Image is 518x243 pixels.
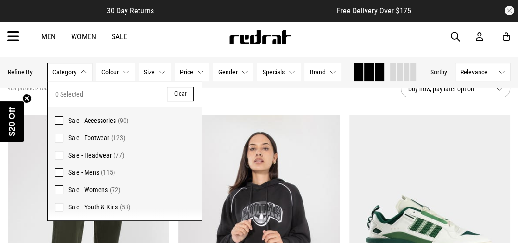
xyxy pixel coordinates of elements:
[7,107,17,136] span: $20 Off
[8,68,33,76] p: Refine By
[68,117,116,124] span: Sale - Accessories
[47,63,92,81] button: Category
[120,203,130,211] span: (53)
[228,30,292,44] img: Redrat logo
[41,32,56,41] a: Men
[114,151,124,159] span: (77)
[257,63,301,81] button: Specials
[101,68,119,76] span: Colour
[310,68,326,76] span: Brand
[213,63,253,81] button: Gender
[408,83,488,95] span: buy now, pay later option
[8,85,53,93] span: 408 products found
[180,68,193,76] span: Price
[111,134,125,142] span: (123)
[47,81,202,221] div: Category
[460,68,494,76] span: Relevance
[139,63,171,81] button: Size
[22,94,32,103] button: Close teaser
[68,203,118,211] span: Sale - Youth & Kids
[68,151,112,159] span: Sale - Headwear
[430,66,447,78] button: Sortby
[112,32,127,41] a: Sale
[455,63,510,81] button: Relevance
[118,117,128,124] span: (90)
[144,68,155,76] span: Size
[441,68,447,76] span: by
[167,87,194,101] button: Clear
[337,6,411,15] span: Free Delivery Over $175
[68,169,99,176] span: Sale - Mens
[68,134,109,142] span: Sale - Footwear
[401,80,510,97] button: buy now, pay later option
[71,32,96,41] a: Women
[52,68,76,76] span: Category
[101,169,115,176] span: (115)
[96,63,135,81] button: Colour
[68,186,108,194] span: Sale - Womens
[8,4,37,33] button: Open LiveChat chat widget
[107,6,154,15] span: 30 Day Returns
[110,186,120,194] span: (72)
[55,88,83,100] span: 0 Selected
[263,68,285,76] span: Specials
[175,63,209,81] button: Price
[218,68,238,76] span: Gender
[304,63,341,81] button: Brand
[173,6,317,15] iframe: Customer reviews powered by Trustpilot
